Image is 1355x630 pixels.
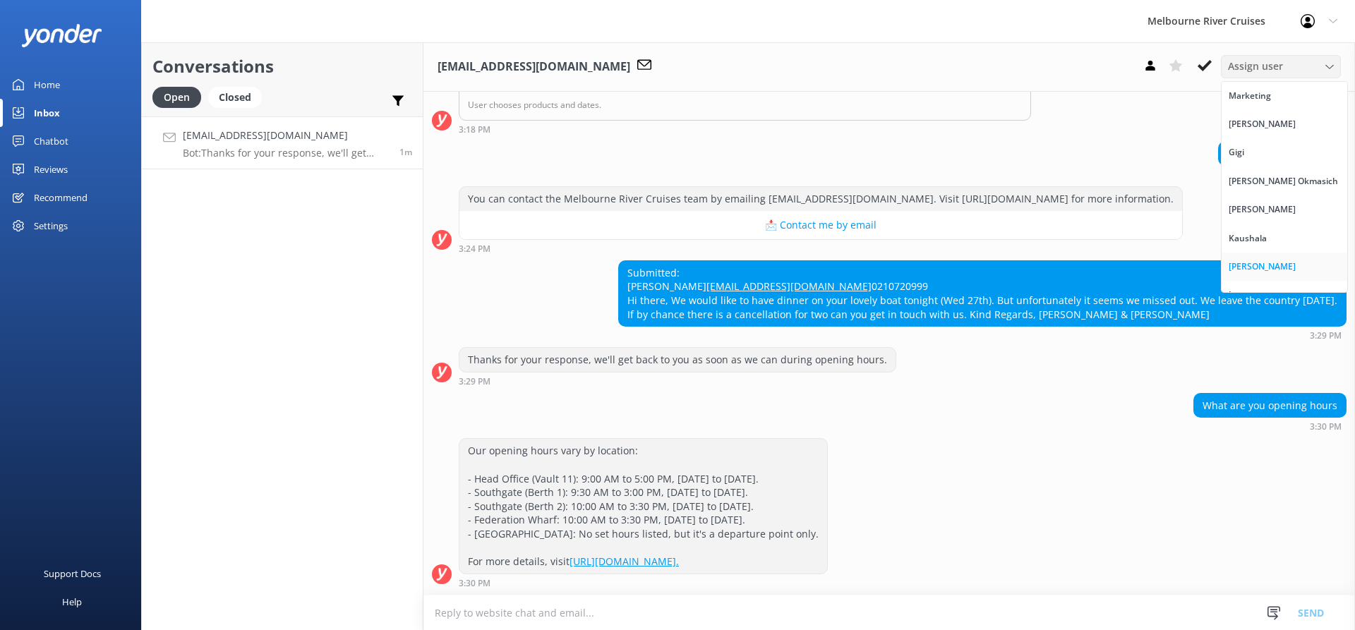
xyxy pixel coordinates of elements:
[1228,59,1283,74] span: Assign user
[62,588,82,616] div: Help
[706,279,872,293] a: [EMAIL_ADDRESS][DOMAIN_NAME]
[459,187,1182,211] div: You can contact the Melbourne River Cruises team by emailing [EMAIL_ADDRESS][DOMAIN_NAME]. Visit ...
[1229,202,1296,217] div: [PERSON_NAME]
[459,211,1182,239] button: 📩 Contact me by email
[1310,423,1342,431] strong: 3:30 PM
[459,376,896,386] div: Aug 27 2025 03:29pm (UTC +10:00) Australia/Sydney
[459,439,827,573] div: Our opening hours vary by location: - Head Office (Vault 11): 9:00 AM to 5:00 PM, [DATE] to [DATE...
[1310,332,1342,340] strong: 3:29 PM
[1229,145,1244,159] div: Gigi
[399,146,412,158] span: Aug 27 2025 03:29pm (UTC +10:00) Australia/Sydney
[1229,174,1338,188] div: [PERSON_NAME] Okmasich
[183,128,389,143] h4: [EMAIL_ADDRESS][DOMAIN_NAME]
[1229,117,1296,131] div: [PERSON_NAME]
[1221,55,1341,78] div: Assign User
[459,377,490,386] strong: 3:29 PM
[459,245,490,253] strong: 3:24 PM
[34,127,68,155] div: Chatbot
[1229,231,1267,246] div: Kaushala
[152,87,201,108] div: Open
[34,212,68,240] div: Settings
[459,124,1031,134] div: Aug 27 2025 03:18pm (UTC +10:00) Australia/Sydney
[459,243,1183,253] div: Aug 27 2025 03:24pm (UTC +10:00) Australia/Sydney
[1229,260,1296,274] div: [PERSON_NAME]
[1229,288,1248,302] div: Inna
[34,155,68,183] div: Reviews
[1218,169,1347,179] div: Aug 27 2025 03:24pm (UTC +10:00) Australia/Sydney
[1229,89,1271,103] div: Marketing
[142,116,423,169] a: [EMAIL_ADDRESS][DOMAIN_NAME]Bot:Thanks for your response, we'll get back to you as soon as we can...
[459,348,896,372] div: Thanks for your response, we'll get back to you as soon as we can during opening hours.
[208,89,269,104] a: Closed
[21,24,102,47] img: yonder-white-logo.png
[459,578,828,588] div: Aug 27 2025 03:30pm (UTC +10:00) Australia/Sydney
[1219,142,1346,166] div: Contact phone number
[1194,394,1346,418] div: What are you opening hours
[183,147,389,159] p: Bot: Thanks for your response, we'll get back to you as soon as we can during opening hours.
[1193,421,1347,431] div: Aug 27 2025 03:30pm (UTC +10:00) Australia/Sydney
[44,559,101,588] div: Support Docs
[34,183,88,212] div: Recommend
[152,89,208,104] a: Open
[468,98,1022,111] p: User chooses products and dates.
[34,71,60,99] div: Home
[208,87,262,108] div: Closed
[34,99,60,127] div: Inbox
[438,58,630,76] h3: [EMAIL_ADDRESS][DOMAIN_NAME]
[619,261,1346,326] div: Submitted: [PERSON_NAME] 0210720999 Hi there, We would like to have dinner on your lovely boat to...
[152,53,412,80] h2: Conversations
[618,330,1347,340] div: Aug 27 2025 03:29pm (UTC +10:00) Australia/Sydney
[459,579,490,588] strong: 3:30 PM
[570,555,679,568] a: [URL][DOMAIN_NAME].
[459,126,490,134] strong: 3:18 PM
